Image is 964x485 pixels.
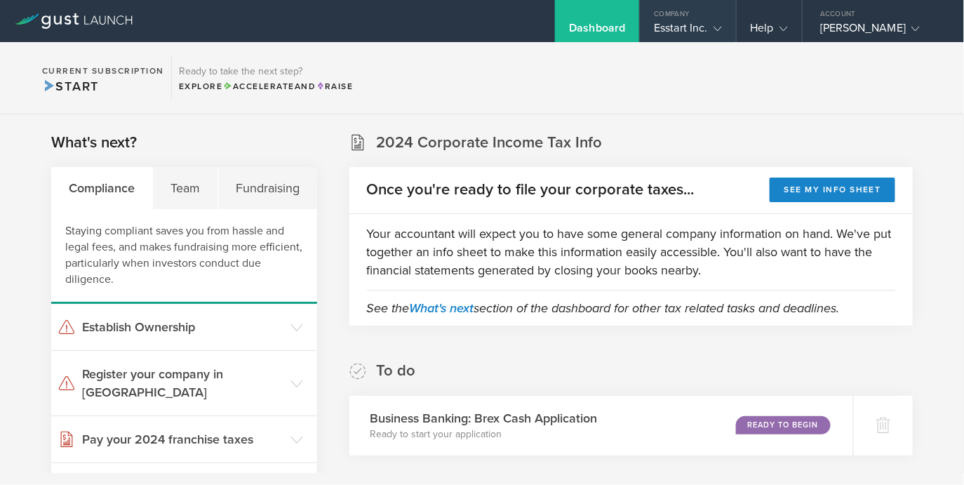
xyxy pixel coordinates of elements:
span: Raise [316,81,353,91]
div: Compliance [51,167,153,209]
div: Explore [179,80,353,93]
h3: Business Banking: Brex Cash Application [370,409,598,427]
em: See the section of the dashboard for other tax related tasks and deadlines. [367,300,840,316]
h3: Register your company in [GEOGRAPHIC_DATA] [82,365,283,401]
h2: Current Subscription [42,67,164,75]
h2: 2024 Corporate Income Tax Info [377,133,603,153]
div: Help [751,21,788,42]
h3: Pay your 2024 franchise taxes [82,430,283,449]
div: Dashboard [569,21,625,42]
div: [PERSON_NAME] [820,21,939,42]
h3: Ready to take the next step? [179,67,353,77]
p: Ready to start your application [370,427,598,441]
div: Fundraising [218,167,317,209]
span: and [223,81,316,91]
h2: Once you're ready to file your corporate taxes... [367,180,695,200]
button: See my info sheet [770,178,895,202]
span: Start [42,79,99,94]
p: Your accountant will expect you to have some general company information on hand. We've put toget... [367,225,895,279]
iframe: Chat Widget [894,418,964,485]
div: Ready to Begin [736,416,831,434]
div: Team [153,167,218,209]
h3: Establish Ownership [82,318,283,336]
span: Accelerate [223,81,295,91]
h2: To do [377,361,416,381]
div: Business Banking: Brex Cash ApplicationReady to start your applicationReady to Begin [349,396,853,456]
div: Ready to take the next step?ExploreAccelerateandRaise [171,56,360,100]
h2: What's next? [51,133,137,153]
a: What's next [410,300,474,316]
div: Staying compliant saves you from hassle and legal fees, and makes fundraising more efficient, par... [51,209,317,304]
div: Esstart Inc. [654,21,721,42]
